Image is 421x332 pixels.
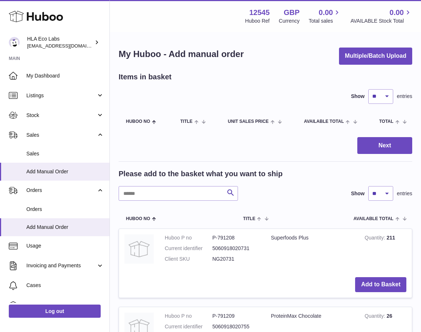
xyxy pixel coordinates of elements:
td: Superfoods Plus [265,229,359,272]
label: Show [351,93,365,100]
button: Multiple/Batch Upload [339,48,412,65]
img: Superfoods Plus [124,234,154,264]
span: AVAILABLE Total [304,119,344,124]
span: entries [397,190,412,197]
dd: NG20731 [212,256,260,263]
dt: Current identifier [165,323,212,330]
dd: 5060918020731 [212,245,260,252]
h1: My Huboo - Add manual order [119,48,244,60]
dd: P-791209 [212,313,260,320]
dd: 5060918020755 [212,323,260,330]
span: Orders [26,187,96,194]
span: Total sales [309,18,341,24]
span: My Dashboard [26,72,104,79]
strong: 12545 [249,8,270,18]
img: clinton@newgendirect.com [9,37,20,48]
dd: P-791208 [212,234,260,241]
strong: GBP [284,8,299,18]
span: Add Manual Order [26,168,104,175]
span: 0.00 [319,8,333,18]
dt: Huboo P no [165,234,212,241]
span: Invoicing and Payments [26,262,96,269]
span: Huboo no [126,119,150,124]
span: AVAILABLE Total [354,216,394,221]
span: Usage [26,242,104,249]
span: Total [379,119,394,124]
span: [EMAIL_ADDRESS][DOMAIN_NAME] [27,43,108,49]
h2: Items in basket [119,72,172,82]
span: AVAILABLE Stock Total [350,18,412,24]
div: Currency [279,18,300,24]
a: 0.00 AVAILABLE Stock Total [350,8,412,24]
dt: Client SKU [165,256,212,263]
a: Log out [9,305,101,318]
div: HLA Eco Labs [27,35,93,49]
strong: Quantity [365,313,387,321]
span: Listings [26,92,96,99]
span: Huboo no [126,216,150,221]
span: Stock [26,112,96,119]
span: Sales [26,132,96,139]
td: 211 [359,229,412,272]
span: Orders [26,206,104,213]
span: Title [243,216,255,221]
strong: Quantity [365,235,387,242]
span: Title [180,119,192,124]
label: Show [351,190,365,197]
span: 0.00 [390,8,404,18]
button: Add to Basket [355,277,406,292]
span: Unit Sales Price [228,119,268,124]
dt: Huboo P no [165,313,212,320]
span: Sales [26,150,104,157]
dt: Current identifier [165,245,212,252]
h2: Please add to the basket what you want to ship [119,169,283,179]
button: Next [357,137,412,154]
span: Channels [26,302,104,309]
div: Huboo Ref [245,18,270,24]
span: Add Manual Order [26,224,104,231]
span: Cases [26,282,104,289]
span: entries [397,93,412,100]
a: 0.00 Total sales [309,8,341,24]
